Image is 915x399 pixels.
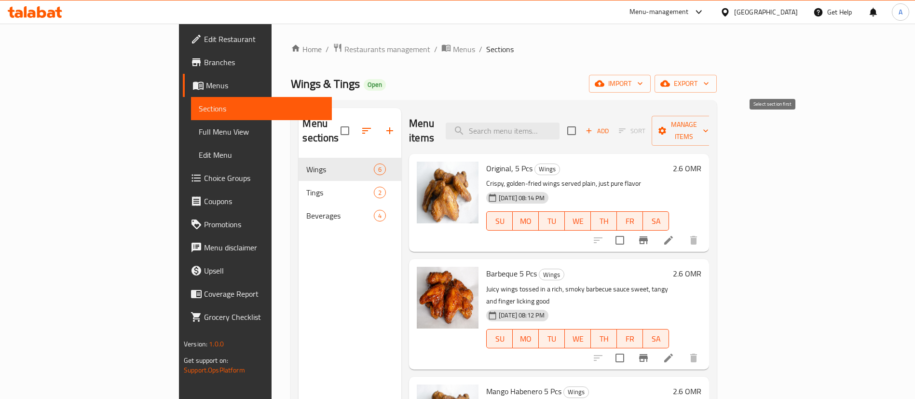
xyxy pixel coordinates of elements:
[409,116,434,145] h2: Menu items
[682,229,705,252] button: delete
[434,43,437,55] li: /
[673,385,701,398] h6: 2.6 OMR
[539,269,564,280] span: Wings
[374,210,386,221] div: items
[204,33,324,45] span: Edit Restaurant
[184,364,245,376] a: Support.OpsPlatform
[621,332,639,346] span: FR
[191,143,332,166] a: Edit Menu
[204,172,324,184] span: Choice Groups
[591,329,617,348] button: TH
[561,121,582,141] span: Select section
[617,211,643,231] button: FR
[355,119,378,142] span: Sort sections
[543,332,561,346] span: TU
[335,121,355,141] span: Select all sections
[183,213,332,236] a: Promotions
[486,283,669,307] p: Juicy wings tossed in a rich, smoky barbecue sauce sweet, tangy and finger licking good
[495,311,548,320] span: [DATE] 08:12 PM
[441,43,475,55] a: Menus
[486,161,533,176] span: Original, 5 Pcs
[306,187,374,198] div: Tings
[539,329,565,348] button: TU
[595,214,613,228] span: TH
[306,210,374,221] span: Beverages
[517,332,535,346] span: MO
[364,79,386,91] div: Open
[191,97,332,120] a: Sections
[647,332,665,346] span: SA
[597,78,643,90] span: import
[535,164,560,175] span: Wings
[617,329,643,348] button: FR
[582,124,613,138] button: Add
[659,119,709,143] span: Manage items
[595,332,613,346] span: TH
[632,229,655,252] button: Branch-specific-item
[643,211,669,231] button: SA
[374,188,385,197] span: 2
[199,126,324,138] span: Full Menu View
[374,211,385,220] span: 4
[183,305,332,329] a: Grocery Checklist
[582,124,613,138] span: Add item
[643,329,669,348] button: SA
[299,158,401,181] div: Wings6
[632,346,655,370] button: Branch-specific-item
[682,346,705,370] button: delete
[183,166,332,190] a: Choice Groups
[183,74,332,97] a: Menus
[209,338,224,350] span: 1.0.0
[486,43,514,55] span: Sections
[734,7,798,17] div: [GEOGRAPHIC_DATA]
[663,352,674,364] a: Edit menu item
[204,311,324,323] span: Grocery Checklist
[563,386,589,398] div: Wings
[610,348,630,368] span: Select to update
[344,43,430,55] span: Restaurants management
[299,154,401,231] nav: Menu sections
[610,230,630,250] span: Select to update
[663,234,674,246] a: Edit menu item
[539,211,565,231] button: TU
[543,214,561,228] span: TU
[655,75,717,93] button: export
[183,28,332,51] a: Edit Restaurant
[621,214,639,228] span: FR
[453,43,475,55] span: Menus
[589,75,651,93] button: import
[417,162,478,223] img: Original, 5 Pcs
[191,120,332,143] a: Full Menu View
[569,214,587,228] span: WE
[591,211,617,231] button: TH
[204,195,324,207] span: Coupons
[899,7,902,17] span: A
[291,43,717,55] nav: breadcrumb
[378,119,401,142] button: Add section
[517,214,535,228] span: MO
[183,259,332,282] a: Upsell
[183,190,332,213] a: Coupons
[652,116,716,146] button: Manage items
[486,384,561,399] span: Mango Habenero 5 Pcs
[374,164,386,175] div: items
[204,219,324,230] span: Promotions
[299,181,401,204] div: Tings2
[374,187,386,198] div: items
[647,214,665,228] span: SA
[199,149,324,161] span: Edit Menu
[184,354,228,367] span: Get support on:
[184,338,207,350] span: Version:
[204,242,324,253] span: Menu disclaimer
[306,164,374,175] span: Wings
[204,56,324,68] span: Branches
[183,236,332,259] a: Menu disclaimer
[204,288,324,300] span: Coverage Report
[417,267,478,329] img: Barbeque 5 Pcs
[673,162,701,175] h6: 2.6 OMR
[183,282,332,305] a: Coverage Report
[486,178,669,190] p: Crispy, golden-fried wings served plain, just pure flavor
